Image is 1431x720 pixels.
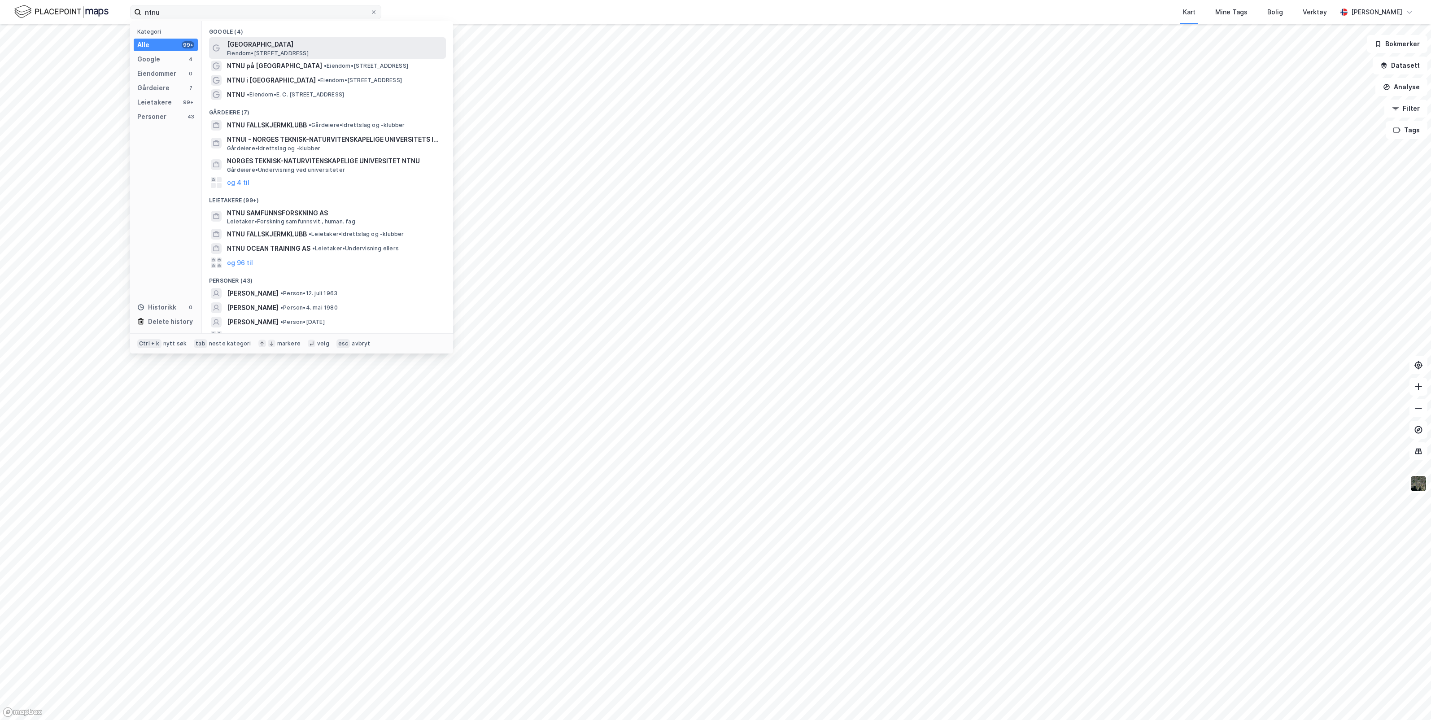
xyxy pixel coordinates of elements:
[182,41,194,48] div: 99+
[227,218,355,225] span: Leietaker • Forskning samfunnsvit., human. fag
[227,317,279,327] span: [PERSON_NAME]
[1351,7,1402,17] div: [PERSON_NAME]
[137,339,161,348] div: Ctrl + k
[227,145,320,152] span: Gårdeiere • Idrettslag og -klubber
[280,304,338,311] span: Person • 4. mai 1980
[227,208,442,218] span: NTNU SAMFUNNSFORSKNING AS
[1267,7,1283,17] div: Bolig
[14,4,109,20] img: logo.f888ab2527a4732fd821a326f86c7f29.svg
[280,304,283,311] span: •
[202,270,453,286] div: Personer (43)
[1386,121,1427,139] button: Tags
[227,61,322,71] span: NTNU på [GEOGRAPHIC_DATA]
[202,21,453,37] div: Google (4)
[318,77,320,83] span: •
[137,68,176,79] div: Eiendommer
[194,339,207,348] div: tab
[227,75,316,86] span: NTNU i [GEOGRAPHIC_DATA]
[280,319,283,325] span: •
[137,54,160,65] div: Google
[324,62,408,70] span: Eiendom • [STREET_ADDRESS]
[227,134,442,145] span: NTNUI - NORGES TEKNISK-NATURVITENSKAPELIGE UNIVERSITETS IDRETTSFORENING
[137,302,176,313] div: Historikk
[277,340,301,347] div: markere
[187,304,194,311] div: 0
[1183,7,1195,17] div: Kart
[312,245,315,252] span: •
[227,50,309,57] span: Eiendom • [STREET_ADDRESS]
[227,39,442,50] span: [GEOGRAPHIC_DATA]
[3,707,42,717] a: Mapbox homepage
[187,113,194,120] div: 43
[187,70,194,77] div: 0
[1373,57,1427,74] button: Datasett
[324,62,327,69] span: •
[247,91,344,98] span: Eiendom • E. C. [STREET_ADDRESS]
[1367,35,1427,53] button: Bokmerker
[312,245,399,252] span: Leietaker • Undervisning ellers
[309,122,311,128] span: •
[1410,475,1427,492] img: 9k=
[352,340,370,347] div: avbryt
[280,290,337,297] span: Person • 12. juli 1963
[1215,7,1248,17] div: Mine Tags
[141,5,370,19] input: Søk på adresse, matrikkel, gårdeiere, leietakere eller personer
[202,190,453,206] div: Leietakere (99+)
[309,231,404,238] span: Leietaker • Idrettslag og -klubber
[1303,7,1327,17] div: Verktøy
[227,288,279,299] span: [PERSON_NAME]
[309,122,405,129] span: Gårdeiere • Idrettslag og -klubber
[227,166,345,174] span: Gårdeiere • Undervisning ved universiteter
[227,302,279,313] span: [PERSON_NAME]
[227,331,253,342] button: og 40 til
[227,243,310,254] span: NTNU OCEAN TRAINING AS
[227,156,442,166] span: NORGES TEKNISK-NATURVITENSKAPELIGE UNIVERSITET NTNU
[137,111,166,122] div: Personer
[1386,677,1431,720] iframe: Chat Widget
[182,99,194,106] div: 99+
[202,102,453,118] div: Gårdeiere (7)
[309,231,311,237] span: •
[336,339,350,348] div: esc
[187,84,194,92] div: 7
[280,319,325,326] span: Person • [DATE]
[137,39,149,50] div: Alle
[227,89,245,100] span: NTNU
[148,316,193,327] div: Delete history
[227,177,249,188] button: og 4 til
[247,91,249,98] span: •
[227,257,253,268] button: og 96 til
[163,340,187,347] div: nytt søk
[137,97,172,108] div: Leietakere
[137,28,198,35] div: Kategori
[318,77,402,84] span: Eiendom • [STREET_ADDRESS]
[187,56,194,63] div: 4
[227,120,307,131] span: NTNU FALLSKJERMKLUBB
[227,229,307,240] span: NTNU FALLSKJERMKLUBB
[280,290,283,297] span: •
[1384,100,1427,118] button: Filter
[209,340,251,347] div: neste kategori
[317,340,329,347] div: velg
[137,83,170,93] div: Gårdeiere
[1375,78,1427,96] button: Analyse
